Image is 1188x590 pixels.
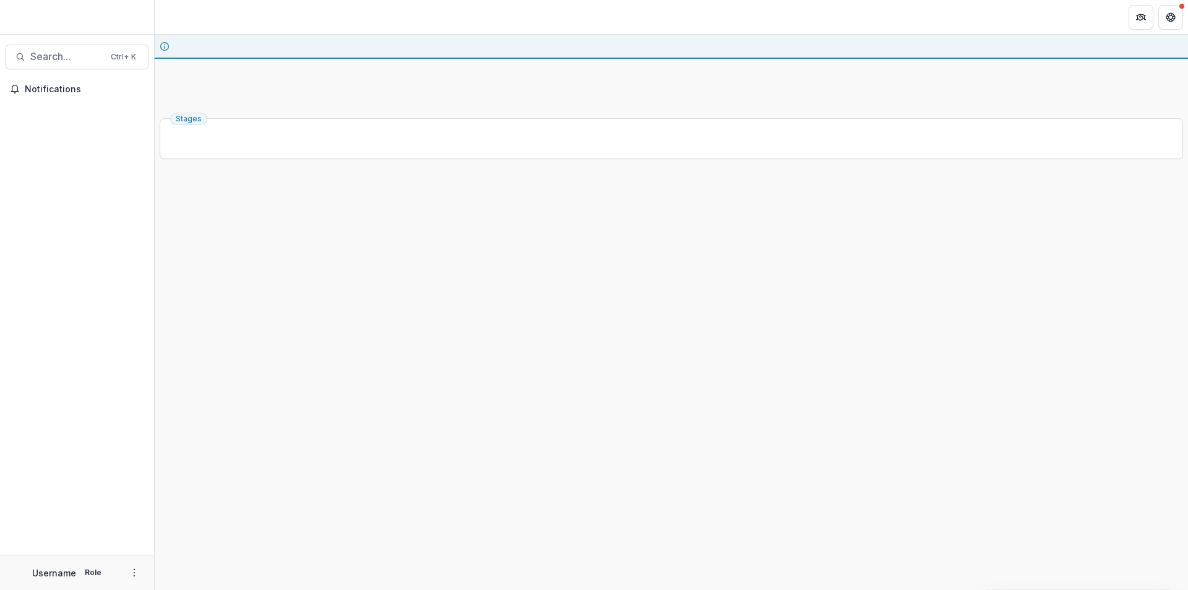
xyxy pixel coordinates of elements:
button: Notifications [5,79,149,99]
button: Partners [1129,5,1153,30]
div: Ctrl + K [108,50,139,64]
p: Username [32,566,76,579]
button: Get Help [1158,5,1183,30]
button: More [127,565,142,580]
p: Role [81,567,105,578]
button: Search... [5,45,149,69]
span: Search... [30,51,103,63]
span: Stages [176,115,202,123]
span: Notifications [25,84,144,95]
